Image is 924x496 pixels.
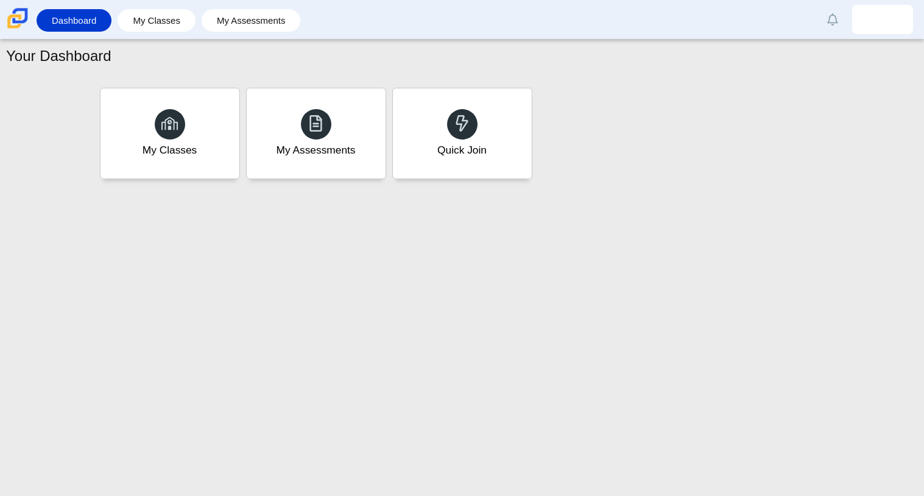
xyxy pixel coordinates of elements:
[208,9,295,32] a: My Assessments
[100,88,240,179] a: My Classes
[43,9,105,32] a: Dashboard
[246,88,386,179] a: My Assessments
[852,5,913,34] a: cameron.russell.eC1Oc0
[143,143,197,158] div: My Classes
[124,9,189,32] a: My Classes
[6,46,111,66] h1: Your Dashboard
[392,88,532,179] a: Quick Join
[819,6,846,33] a: Alerts
[5,23,30,33] a: Carmen School of Science & Technology
[873,10,892,29] img: cameron.russell.eC1Oc0
[5,5,30,31] img: Carmen School of Science & Technology
[437,143,487,158] div: Quick Join
[277,143,356,158] div: My Assessments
